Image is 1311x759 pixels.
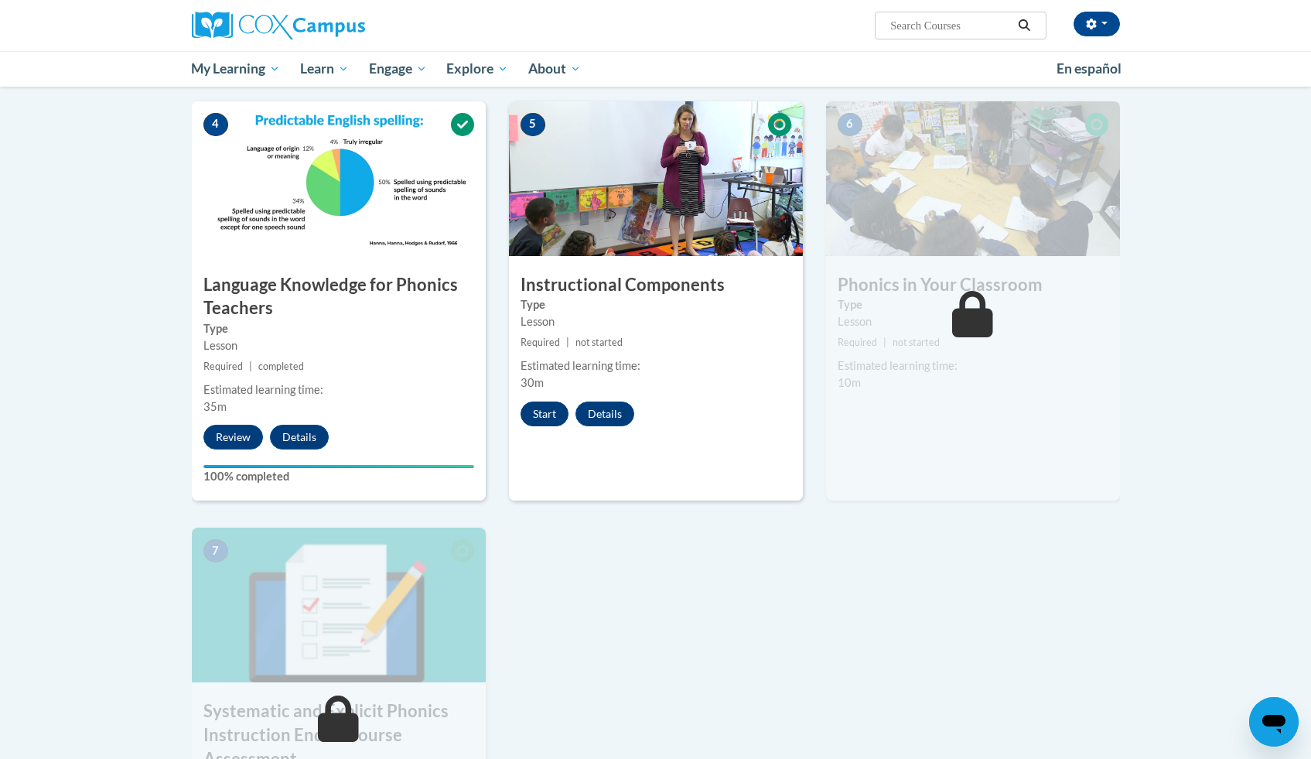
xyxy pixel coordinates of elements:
[826,273,1120,297] h3: Phonics in Your Classroom
[192,528,486,682] img: Course Image
[182,51,291,87] a: My Learning
[270,425,329,450] button: Details
[575,402,634,426] button: Details
[369,60,427,78] span: Engage
[191,60,280,78] span: My Learning
[838,313,1108,330] div: Lesson
[1046,53,1132,85] a: En español
[521,313,791,330] div: Lesson
[1249,697,1299,747] iframe: Button to launch messaging window
[203,465,474,468] div: Your progress
[1074,12,1120,36] button: Account Settings
[192,12,486,39] a: Cox Campus
[290,51,359,87] a: Learn
[192,273,486,321] h3: Language Knowledge for Phonics Teachers
[203,320,474,337] label: Type
[528,60,581,78] span: About
[889,16,1012,35] input: Search Courses
[300,60,349,78] span: Learn
[575,337,623,348] span: not started
[521,376,544,389] span: 30m
[521,296,791,313] label: Type
[521,402,568,426] button: Start
[521,357,791,374] div: Estimated learning time:
[436,51,518,87] a: Explore
[203,113,228,136] span: 4
[838,113,862,136] span: 6
[203,381,474,398] div: Estimated learning time:
[518,51,591,87] a: About
[203,400,227,413] span: 35m
[838,296,1108,313] label: Type
[893,337,940,348] span: not started
[203,361,243,372] span: Required
[1012,16,1036,35] button: Search
[203,539,228,562] span: 7
[359,51,437,87] a: Engage
[509,273,803,297] h3: Instructional Components
[521,337,560,348] span: Required
[203,337,474,354] div: Lesson
[169,51,1143,87] div: Main menu
[258,361,304,372] span: completed
[826,101,1120,256] img: Course Image
[883,337,886,348] span: |
[192,101,486,256] img: Course Image
[249,361,252,372] span: |
[203,468,474,485] label: 100% completed
[838,337,877,348] span: Required
[521,113,545,136] span: 5
[838,357,1108,374] div: Estimated learning time:
[1057,60,1122,77] span: En español
[838,376,861,389] span: 10m
[192,12,365,39] img: Cox Campus
[509,101,803,256] img: Course Image
[203,425,263,450] button: Review
[566,337,569,348] span: |
[446,60,508,78] span: Explore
